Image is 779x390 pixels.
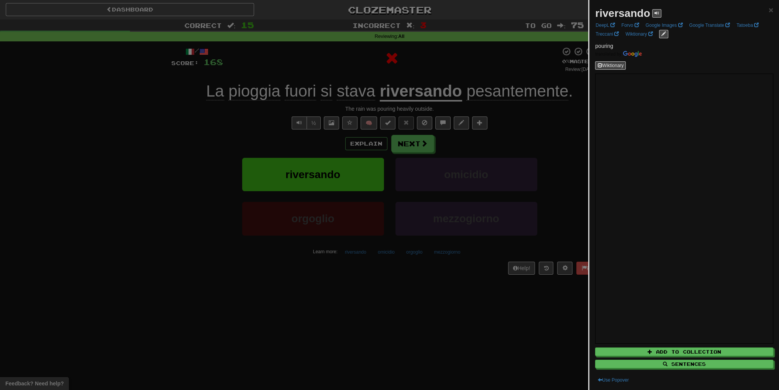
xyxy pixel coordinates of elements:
a: DeepL [593,21,617,29]
a: Google Translate [687,21,732,29]
span: × [769,5,773,14]
span: pouring [595,43,613,49]
button: Sentences [595,360,773,368]
a: Wiktionary [623,30,655,38]
button: Wiktionary [595,61,626,70]
img: Color short [595,51,642,57]
button: edit links [659,30,668,38]
a: Treccani [593,30,621,38]
button: Use Popover [595,376,631,384]
strong: riversando [595,7,650,19]
button: Add to Collection [595,347,773,356]
button: Close [769,6,773,14]
a: Tatoeba [734,21,761,29]
a: Google Images [643,21,685,29]
a: Forvo [619,21,641,29]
